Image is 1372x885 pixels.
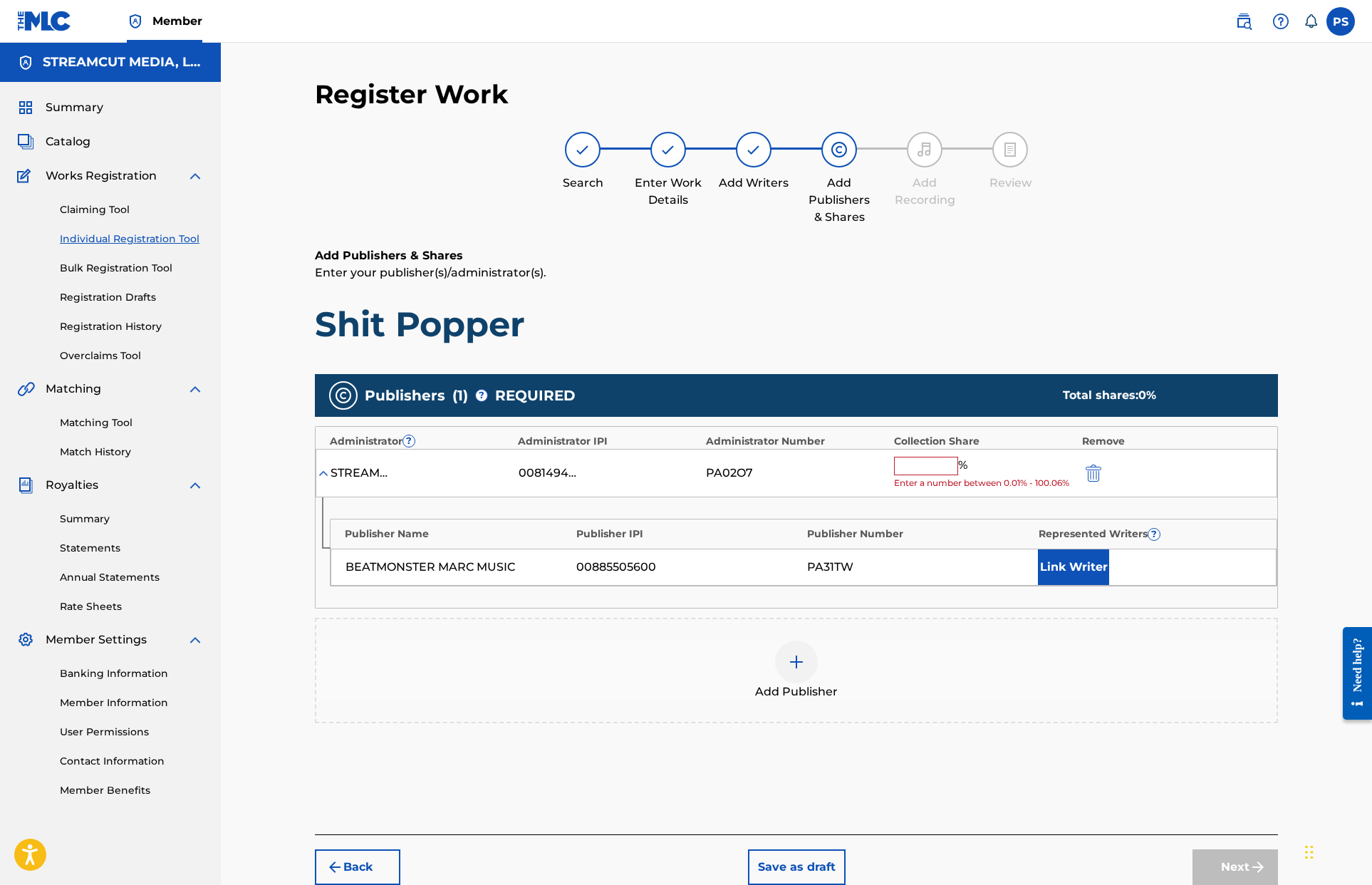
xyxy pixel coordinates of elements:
a: SummarySummary [17,99,103,116]
div: Administrator Number [706,434,887,449]
div: Publisher Name [345,527,569,542]
a: Rate Sheets [60,599,204,614]
div: Represented Writers [1039,527,1263,542]
div: Publisher IPI [576,527,801,542]
div: Add Publishers & Shares [804,175,875,226]
img: Member Settings [17,631,34,648]
img: step indicator icon for Add Recording [916,141,933,158]
img: Accounts [17,54,34,71]
img: Royalties [17,477,34,494]
span: Works Registration [46,167,157,185]
img: expand [187,381,204,398]
div: Notifications [1304,14,1318,29]
div: Administrator IPI [518,434,699,449]
img: expand-cell-toggle [316,466,331,480]
img: Top Rightsholder [127,13,144,30]
span: Royalties [46,477,98,494]
img: step indicator icon for Search [574,141,591,158]
div: Publisher Number [807,527,1031,542]
img: expand [187,477,204,494]
span: ? [403,435,415,447]
span: Matching [46,381,101,398]
h5: STREAMCUT MEDIA, LLC [43,54,204,71]
h1: Shit Popper [315,303,1278,346]
div: Collection Share [894,434,1075,449]
img: MLC Logo [17,11,72,31]
img: add [788,653,805,671]
a: Statements [60,541,204,556]
img: 12a2ab48e56ec057fbd8.svg [1086,465,1101,482]
img: Works Registration [17,167,36,185]
p: Enter your publisher(s)/administrator(s). [315,264,1278,281]
a: Annual Statements [60,570,204,585]
span: Publishers [365,385,445,406]
a: Member Benefits [60,783,204,798]
iframe: Chat Widget [1301,817,1372,885]
div: Help [1267,7,1295,36]
img: step indicator icon for Review [1002,141,1019,158]
span: REQUIRED [495,385,576,406]
div: Add Writers [718,175,789,192]
span: % [958,457,971,475]
img: 7ee5dd4eb1f8a8e3ef2f.svg [326,859,343,876]
img: step indicator icon for Add Publishers & Shares [831,141,848,158]
div: Administrator [330,434,511,449]
img: help [1272,13,1289,30]
button: Back [315,849,400,885]
img: Summary [17,99,34,116]
a: Registration History [60,319,204,334]
a: Contact Information [60,754,204,769]
img: Matching [17,381,35,398]
a: Claiming Tool [60,202,204,217]
div: Total shares: [1063,387,1249,404]
div: Remove [1082,434,1263,449]
img: expand [187,631,204,648]
span: Member Settings [46,631,147,648]
a: Individual Registration Tool [60,232,204,247]
div: 00885505600 [576,559,800,576]
span: Member [152,13,202,29]
span: ( 1 ) [452,385,468,406]
img: step indicator icon for Enter Work Details [660,141,677,158]
a: CatalogCatalog [17,133,90,150]
button: Save as draft [748,849,846,885]
div: BEATMONSTER MARC MUSIC [345,559,569,576]
h6: Add Publishers & Shares [315,247,1278,264]
div: Review [975,175,1046,192]
a: Overclaims Tool [60,348,204,363]
img: expand [187,167,204,185]
div: Drag [1305,831,1314,874]
span: Add Publisher [755,683,838,700]
a: Banking Information [60,666,204,681]
div: Search [547,175,618,192]
span: Summary [46,99,103,116]
a: Registration Drafts [60,290,204,305]
a: Public Search [1230,7,1258,36]
iframe: Resource Center [1332,616,1372,730]
span: Catalog [46,133,90,150]
a: Bulk Registration Tool [60,261,204,276]
img: step indicator icon for Add Writers [745,141,762,158]
img: publishers [335,387,352,404]
a: Summary [60,512,204,527]
div: Enter Work Details [633,175,704,209]
span: 0 % [1138,388,1156,402]
span: Enter a number between 0.01% - 100.06% [894,477,1075,490]
div: User Menu [1326,7,1355,36]
h2: Register Work [315,78,509,110]
a: Matching Tool [60,415,204,430]
div: Add Recording [889,175,960,209]
span: ? [1148,529,1160,540]
button: Link Writer [1038,549,1109,585]
a: Member Information [60,695,204,710]
a: Match History [60,445,204,460]
img: Catalog [17,133,34,150]
a: User Permissions [60,725,204,740]
div: PA31TW [807,559,1031,576]
img: search [1235,13,1252,30]
span: ? [476,390,487,401]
